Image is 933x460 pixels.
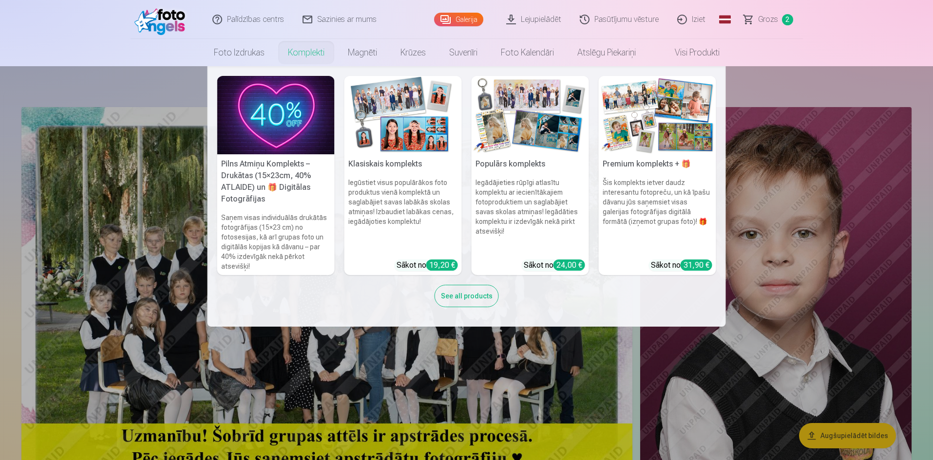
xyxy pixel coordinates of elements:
[344,154,462,174] h5: Klasiskais komplekts
[434,13,483,26] a: Galerija
[599,76,716,275] a: Premium komplekts + 🎁 Premium komplekts + 🎁Šis komplekts ietver daudz interesantu fotopreču, un k...
[489,39,566,66] a: Foto kalendāri
[389,39,438,66] a: Krūzes
[435,290,499,300] a: See all products
[217,209,335,275] h6: Saņem visas individuālās drukātās fotogrāfijas (15×23 cm) no fotosesijas, kā arī grupas foto un d...
[651,259,712,271] div: Sākot no
[202,39,276,66] a: Foto izdrukas
[217,154,335,209] h5: Pilns Atmiņu Komplekts – Drukātas (15×23cm, 40% ATLAIDE) un 🎁 Digitālas Fotogrāfijas
[599,76,716,154] img: Premium komplekts + 🎁
[647,39,731,66] a: Visi produkti
[472,76,589,154] img: Populārs komplekts
[344,76,462,275] a: Klasiskais komplektsKlasiskais komplektsIegūstiet visus populārākos foto produktus vienā komplekt...
[426,259,458,271] div: 19,20 €
[344,76,462,154] img: Klasiskais komplekts
[438,39,489,66] a: Suvenīri
[681,259,712,271] div: 31,90 €
[472,174,589,256] h6: Iegādājieties rūpīgi atlasītu komplektu ar iecienītākajiem fotoproduktiem un saglabājiet savas sk...
[472,154,589,174] h5: Populārs komplekts
[397,259,458,271] div: Sākot no
[276,39,336,66] a: Komplekti
[758,14,778,25] span: Grozs
[782,14,793,25] span: 2
[217,76,335,275] a: Pilns Atmiņu Komplekts – Drukātas (15×23cm, 40% ATLAIDE) un 🎁 Digitālas Fotogrāfijas Pilns Atmiņu...
[344,174,462,256] h6: Iegūstiet visus populārākos foto produktus vienā komplektā un saglabājiet savas labākās skolas at...
[599,174,716,256] h6: Šis komplekts ietver daudz interesantu fotopreču, un kā īpašu dāvanu jūs saņemsiet visas galerija...
[336,39,389,66] a: Magnēti
[472,76,589,275] a: Populārs komplektsPopulārs komplektsIegādājieties rūpīgi atlasītu komplektu ar iecienītākajiem fo...
[599,154,716,174] h5: Premium komplekts + 🎁
[553,259,585,271] div: 24,00 €
[217,76,335,154] img: Pilns Atmiņu Komplekts – Drukātas (15×23cm, 40% ATLAIDE) un 🎁 Digitālas Fotogrāfijas
[435,285,499,307] div: See all products
[566,39,647,66] a: Atslēgu piekariņi
[134,4,190,35] img: /fa1
[524,259,585,271] div: Sākot no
